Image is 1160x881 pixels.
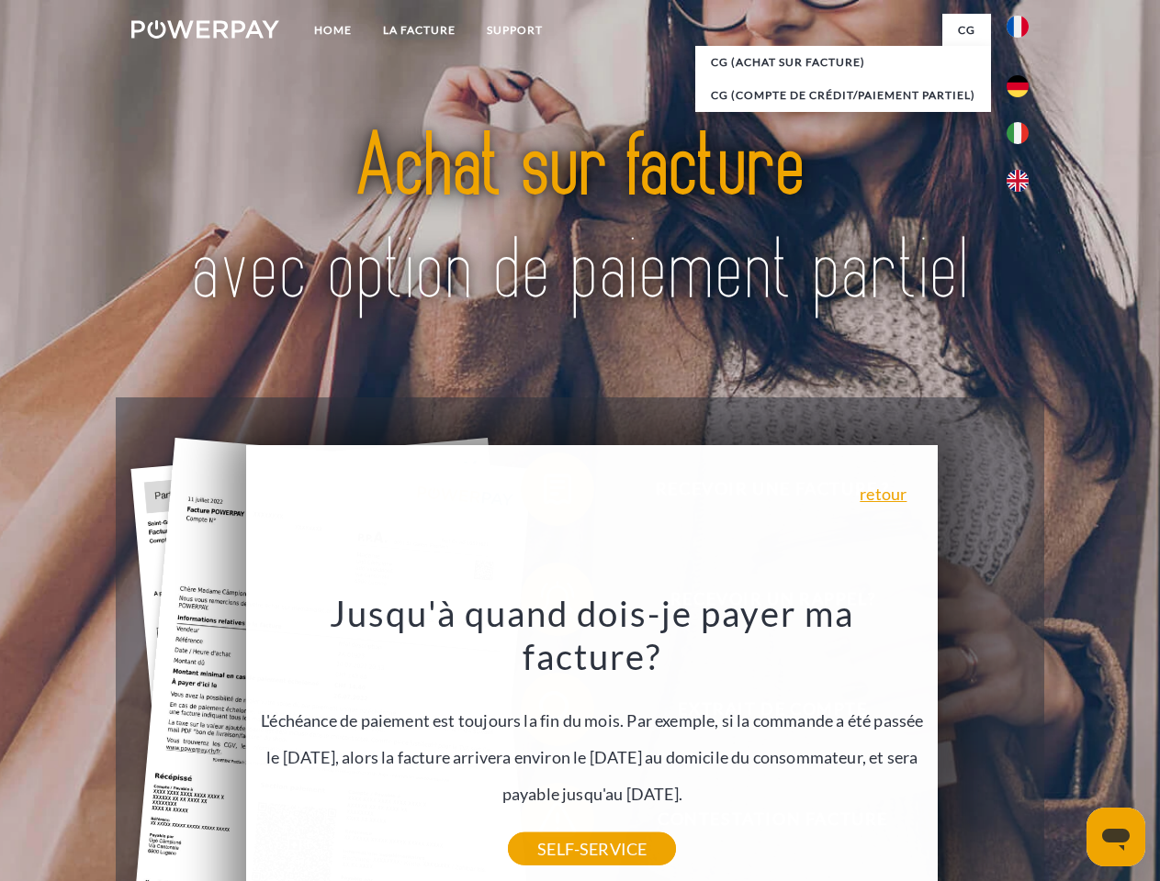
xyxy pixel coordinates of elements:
[1087,808,1145,866] iframe: Bouton de lancement de la fenêtre de messagerie
[131,20,279,39] img: logo-powerpay-white.svg
[1007,16,1029,38] img: fr
[1007,170,1029,192] img: en
[367,14,471,47] a: LA FACTURE
[695,79,991,112] a: CG (Compte de crédit/paiement partiel)
[257,591,928,679] h3: Jusqu'à quand dois-je payer ma facture?
[860,485,907,502] a: retour
[1007,75,1029,97] img: de
[1007,122,1029,144] img: it
[508,832,676,865] a: SELF-SERVICE
[298,14,367,47] a: Home
[175,88,985,351] img: title-powerpay_fr.svg
[942,14,991,47] a: CG
[257,591,928,849] div: L'échéance de paiement est toujours la fin du mois. Par exemple, si la commande a été passée le [...
[695,46,991,79] a: CG (achat sur facture)
[471,14,558,47] a: Support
